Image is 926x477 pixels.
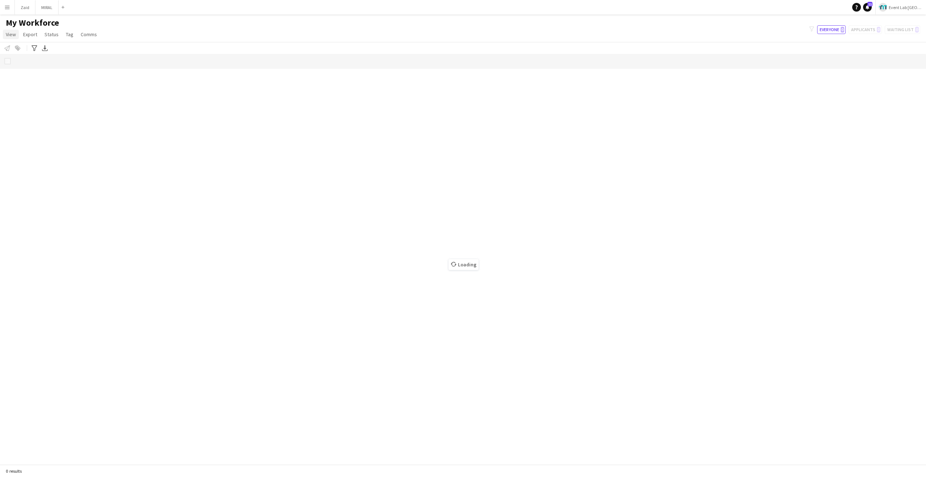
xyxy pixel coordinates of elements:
span: Event Lab [GEOGRAPHIC_DATA] [889,5,923,10]
a: Tag [63,30,76,39]
span: Export [23,31,37,38]
a: Status [42,30,61,39]
span: Loading [449,259,479,270]
span: Comms [81,31,97,38]
img: Logo [879,3,887,12]
a: Comms [78,30,100,39]
a: Export [20,30,40,39]
a: View [3,30,19,39]
span: My Workforce [6,17,59,28]
span: 11 [867,2,872,7]
span: Status [44,31,59,38]
span: Tag [66,31,73,38]
button: Zaid [15,0,35,14]
button: Everyone0 [817,25,846,34]
app-action-btn: Export XLSX [41,44,49,52]
a: 11 [863,3,872,12]
app-action-btn: Advanced filters [30,44,39,52]
button: MIRAL [35,0,59,14]
span: View [6,31,16,38]
span: 0 [841,27,844,33]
